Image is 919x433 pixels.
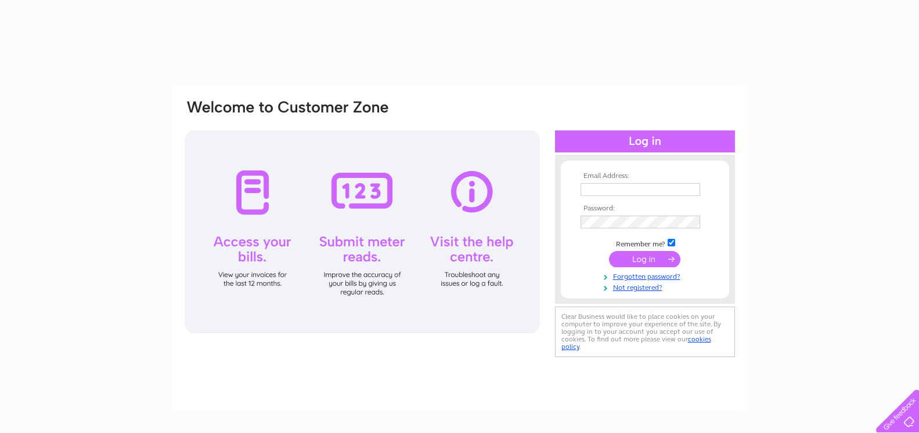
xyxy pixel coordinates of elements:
[578,237,712,249] td: Remember me?
[561,335,711,351] a: cookies policy
[578,172,712,180] th: Email Address:
[578,205,712,213] th: Password:
[581,281,712,292] a: Not registered?
[555,307,735,357] div: Clear Business would like to place cookies on your computer to improve your experience of the sit...
[609,251,680,267] input: Submit
[581,270,712,281] a: Forgotten password?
